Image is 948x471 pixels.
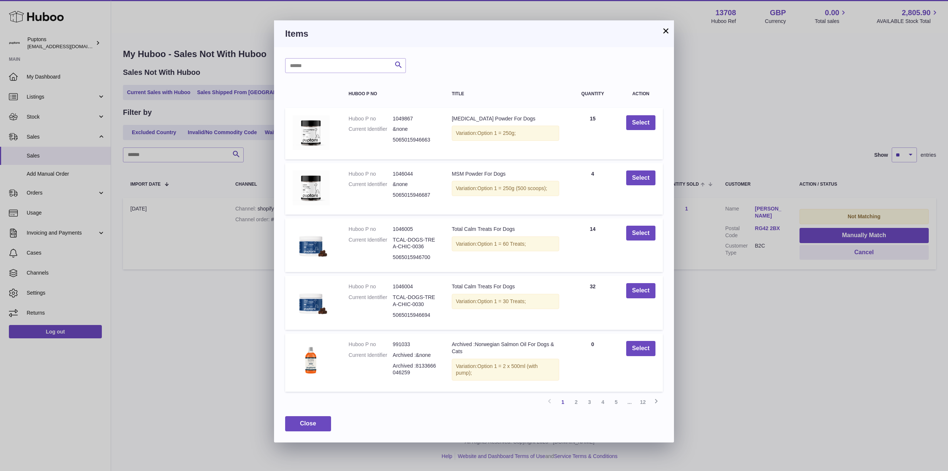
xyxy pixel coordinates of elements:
[452,170,559,178] div: MSM Powder For Dogs
[452,226,559,233] div: Total Calm Treats For Dogs
[293,226,330,263] img: Total Calm Treats For Dogs
[452,341,559,355] div: Archived :Norwegian Salmon Oil For Dogs & Cats
[452,181,559,196] div: Variation:
[393,115,437,122] dd: 1049867
[452,236,559,252] div: Variation:
[452,126,559,141] div: Variation:
[477,241,526,247] span: Option 1 = 60 Treats;
[348,236,393,251] dt: Current Identifier
[570,395,583,409] a: 2
[348,283,393,290] dt: Huboo P no
[348,170,393,178] dt: Huboo P no
[626,115,655,130] button: Select
[348,341,393,348] dt: Huboo P no
[348,181,393,188] dt: Current Identifier
[393,294,437,308] dd: TCAL-DOGS-TREA-CHIC-0030
[293,341,330,378] img: Archived :Norwegian Salmon Oil For Dogs & Cats
[567,218,619,272] td: 14
[393,236,437,251] dd: TCAL-DOGS-TREA-CHIC-0036
[610,395,623,409] a: 5
[636,395,650,409] a: 12
[348,226,393,233] dt: Huboo P no
[626,226,655,241] button: Select
[393,226,437,233] dd: 1046005
[393,362,437,377] dd: Archived :8133666046259
[444,84,567,104] th: Title
[567,276,619,330] td: 32
[567,334,619,392] td: 0
[341,84,444,104] th: Huboo P no
[623,395,636,409] span: ...
[348,115,393,122] dt: Huboo P no
[348,294,393,308] dt: Current Identifier
[626,283,655,298] button: Select
[567,84,619,104] th: Quantity
[300,420,316,427] span: Close
[393,254,437,261] dd: 5065015946700
[452,359,559,381] div: Variation:
[567,163,619,215] td: 4
[285,416,331,431] button: Close
[477,185,547,191] span: Option 1 = 250g (500 scoops);
[456,363,538,376] span: Option 1 = 2 x 500ml (with pump);
[452,294,559,309] div: Variation:
[348,126,393,133] dt: Current Identifier
[477,298,526,304] span: Option 1 = 30 Treats;
[393,192,437,199] dd: 5065015946687
[583,395,596,409] a: 3
[452,115,559,122] div: [MEDICAL_DATA] Powder For Dogs
[393,170,437,178] dd: 1046044
[293,283,330,320] img: Total Calm Treats For Dogs
[567,108,619,159] td: 15
[556,395,570,409] a: 1
[393,341,437,348] dd: 991033
[293,115,330,150] img: Glucosamine Powder For Dogs
[626,170,655,186] button: Select
[393,136,437,143] dd: 5065015946663
[452,283,559,290] div: Total Calm Treats For Dogs
[285,28,663,40] h3: Items
[393,126,437,133] dd: &none
[393,283,437,290] dd: 1046004
[661,26,670,35] button: ×
[393,312,437,319] dd: 5065015946694
[626,341,655,356] button: Select
[596,395,610,409] a: 4
[619,84,663,104] th: Action
[477,130,516,136] span: Option 1 = 250g;
[293,170,330,205] img: MSM Powder For Dogs
[348,352,393,359] dt: Current Identifier
[393,181,437,188] dd: &none
[393,352,437,359] dd: Archived :&none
